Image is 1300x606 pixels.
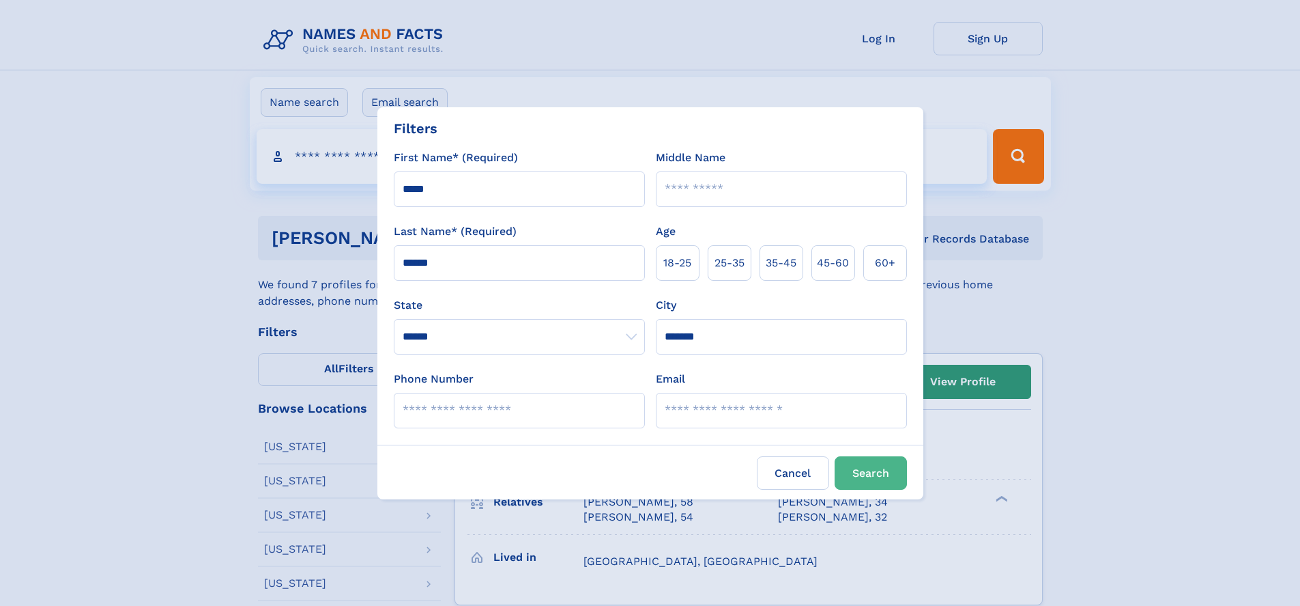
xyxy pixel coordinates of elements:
[656,223,676,240] label: Age
[766,255,796,271] span: 35‑45
[394,297,645,314] label: State
[394,371,474,387] label: Phone Number
[394,150,518,166] label: First Name* (Required)
[835,456,907,490] button: Search
[757,456,829,490] label: Cancel
[663,255,691,271] span: 18‑25
[394,118,437,139] div: Filters
[714,255,745,271] span: 25‑35
[817,255,849,271] span: 45‑60
[656,150,725,166] label: Middle Name
[656,297,676,314] label: City
[394,223,517,240] label: Last Name* (Required)
[875,255,895,271] span: 60+
[656,371,685,387] label: Email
